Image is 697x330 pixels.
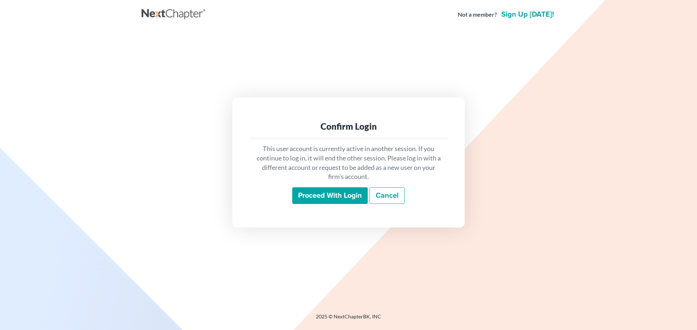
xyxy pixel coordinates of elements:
[256,144,441,181] p: This user account is currently active in another session. If you continue to log in, it will end ...
[256,121,441,132] div: Confirm Login
[142,313,555,326] div: 2025 © NextChapterBK, INC
[500,11,555,18] a: Sign up [DATE]!
[292,187,368,204] input: Proceed with login
[458,11,497,19] strong: Not a member?
[370,187,405,204] a: Cancel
